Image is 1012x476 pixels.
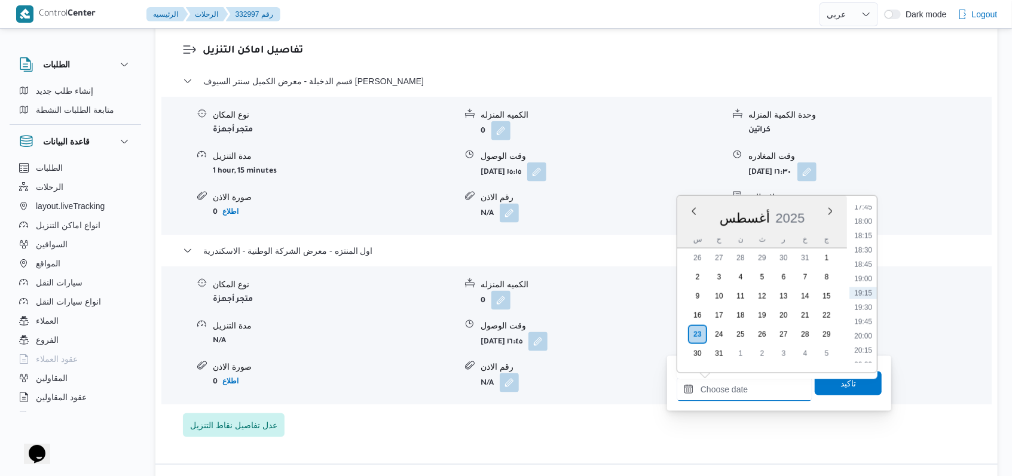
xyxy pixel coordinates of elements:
li: 17:45 [849,201,877,213]
div: day-8 [817,268,836,287]
span: عقود المقاولين [36,390,87,404]
div: day-26 [688,248,707,268]
b: 0 [213,208,218,217]
iframe: chat widget [12,428,50,464]
li: 18:45 [849,259,877,271]
div: day-25 [731,325,750,344]
div: قسم الدخيلة - معرض الكميل سنتر السيوف [PERSON_NAME] [161,97,992,235]
button: Logout [953,2,1002,26]
button: السواقين [14,235,136,254]
li: 19:30 [849,302,877,314]
div: day-7 [796,268,815,287]
button: اجهزة التليفون [14,407,136,426]
b: [DATE] ١٥:١٥ [481,169,521,177]
span: Dark mode [901,10,946,19]
span: عدل تفاصيل نقاط التنزيل [190,418,277,432]
div: مدة التنزيل [213,320,455,332]
div: نوع المكان [213,109,455,121]
button: العملاء [14,311,136,330]
span: Logout [972,7,998,22]
span: قسم الدخيلة - معرض الكميل سنتر السيوف [PERSON_NAME] [203,74,424,88]
span: الرحلات [36,180,63,194]
b: متجر أجهزة [213,126,253,134]
b: كراتين [748,126,771,134]
div: س [688,231,707,248]
div: day-27 [774,325,793,344]
b: اطلاع [222,377,239,385]
div: day-30 [774,248,793,268]
div: day-29 [817,325,836,344]
button: الطلبات [14,158,136,177]
li: 20:15 [849,345,877,357]
span: اجهزة التليفون [36,409,85,423]
div: day-18 [731,306,750,325]
div: day-5 [817,344,836,363]
span: المواقع [36,256,60,271]
div: day-30 [688,344,707,363]
li: 19:00 [849,273,877,285]
div: day-31 [710,344,729,363]
div: وقت المغادره [748,150,991,162]
div: مدة التنزيل [213,150,455,162]
div: خ [796,231,815,248]
div: Button. Open the month selector. أغسطس is currently selected. [719,210,770,226]
div: month-٢٠٢٥-٠٨ [687,248,837,363]
div: day-10 [710,287,729,306]
li: 20:00 [849,330,877,342]
b: N/A [481,210,494,219]
div: day-28 [731,248,750,268]
div: day-28 [796,325,815,344]
div: day-29 [753,248,772,268]
div: day-13 [774,287,793,306]
div: day-27 [710,248,729,268]
b: 0 [481,297,485,306]
div: day-6 [774,268,793,287]
div: day-17 [710,306,729,325]
div: ج [817,231,836,248]
span: متابعة الطلبات النشطة [36,103,114,117]
span: تاكيد [840,376,856,391]
li: 18:15 [849,230,877,242]
div: day-31 [796,248,815,268]
div: رقم الاذن [481,361,723,373]
li: 18:30 [849,244,877,256]
b: اطلاع [222,207,239,216]
button: قسم الدخيلة - معرض الكميل سنتر السيوف [PERSON_NAME] [183,74,971,88]
span: اول المنتزه - معرض الشركة الوطنية - الاسكندرية [203,244,373,258]
span: انواع سيارات النقل [36,294,101,309]
span: المقاولين [36,371,68,385]
button: الطلبات [19,57,132,72]
div: day-23 [688,325,707,344]
button: عقود المقاولين [14,388,136,407]
button: اطلاع [218,204,243,219]
button: الرحلات [14,177,136,196]
div: ث [753,231,772,248]
li: 20:30 [849,359,877,371]
b: N/A [213,337,226,345]
span: عقود العملاء [36,352,78,366]
div: day-3 [710,268,729,287]
div: day-11 [731,287,750,306]
div: وحدة الكمية المنزله [748,109,991,121]
div: day-16 [688,306,707,325]
button: انواع سيارات النقل [14,292,136,311]
span: العملاء [36,314,59,328]
span: الفروع [36,333,59,347]
span: layout.liveTracking [36,199,105,213]
div: day-9 [688,287,707,306]
div: اول المنتزه - معرض الشركة الوطنية - الاسكندرية [161,266,992,404]
button: الرئيسيه [146,7,188,22]
div: day-1 [817,248,836,268]
div: day-4 [796,344,815,363]
div: ح [710,231,729,248]
button: Next month [826,207,835,216]
div: day-22 [817,306,836,325]
div: day-26 [753,325,772,344]
div: نوع المكان [213,278,455,291]
li: 18:00 [849,216,877,228]
div: صورة الاذن [213,191,455,204]
img: X8yXhbKr1z7QwAAAABJRU5ErkJggg== [16,5,33,23]
div: day-1 [731,344,750,363]
button: اطلاع [218,374,243,388]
